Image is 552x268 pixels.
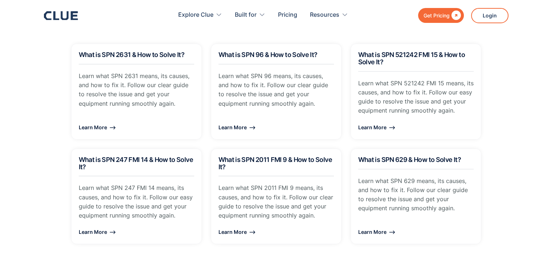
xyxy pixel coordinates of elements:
a: What is SPN 629 & How to Solve It?Learn what SPN 629 means, its causes, and how to fix it. Follow... [351,149,481,244]
p: Learn what SPN 2631 means, its causes, and how to fix it. Follow our clear guide to resolve the i... [79,72,194,108]
p: Learn what SPN 96 means, its causes, and how to fix it. Follow our clear guide to resolve the iss... [218,72,334,108]
a: Login [471,8,508,23]
h2: What is SPN 521242 FMI 15 & How to Solve It? [358,51,474,66]
div: Learn More ⟶ [358,123,474,132]
div: Resources [310,4,339,27]
p: Learn what SPN 521242 FMI 15 means, its causes, and how to fix it. Follow our easy guide to resol... [358,79,474,115]
h2: What is SPN 96 & How to Solve It? [218,51,334,58]
p: Learn what SPN 2011 FMI 9 means, its causes, and how to fix it. Follow our clear guide to resolve... [218,183,334,220]
div: Learn More ⟶ [218,227,334,236]
h2: What is SPN 629 & How to Solve It? [358,156,474,163]
a: What is SPN 2011 FMI 9 & How to Solve It?Learn what SPN 2011 FMI 9 means, its causes, and how to ... [211,149,342,244]
div: Built for [235,4,265,27]
div: Explore Clue [178,4,213,27]
p: Learn what SPN 247 FMI 14 means, its causes, and how to fix it. Follow our easy guide to resolve ... [79,183,194,220]
a: What is SPN 96 & How to Solve It?Learn what SPN 96 means, its causes, and how to fix it. Follow o... [211,44,342,139]
div: Learn More ⟶ [79,123,194,132]
a: Pricing [278,4,297,27]
div: Get Pricing [424,11,450,20]
a: Get Pricing [418,8,464,23]
div: Built for [235,4,257,27]
div: Learn More ⟶ [218,123,334,132]
p: Learn what SPN 629 means, its causes, and how to fix it. Follow our clear guide to resolve the is... [358,176,474,213]
h2: What is SPN 2011 FMI 9 & How to Solve It? [218,156,334,171]
h2: What is SPN 247 FMI 14 & How to Solve It? [79,156,194,171]
div: Resources [310,4,348,27]
div: Learn More ⟶ [79,227,194,236]
div: Learn More ⟶ [358,227,474,236]
a: What is SPN 521242 FMI 15 & How to Solve It?Learn what SPN 521242 FMI 15 means, its causes, and h... [351,44,481,139]
div:  [450,11,461,20]
a: What is SPN 247 FMI 14 & How to Solve It?Learn what SPN 247 FMI 14 means, its causes, and how to ... [71,149,202,244]
div: Explore Clue [178,4,222,27]
h2: What is SPN 2631 & How to Solve It? [79,51,194,58]
a: What is SPN 2631 & How to Solve It?Learn what SPN 2631 means, its causes, and how to fix it. Foll... [71,44,202,139]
